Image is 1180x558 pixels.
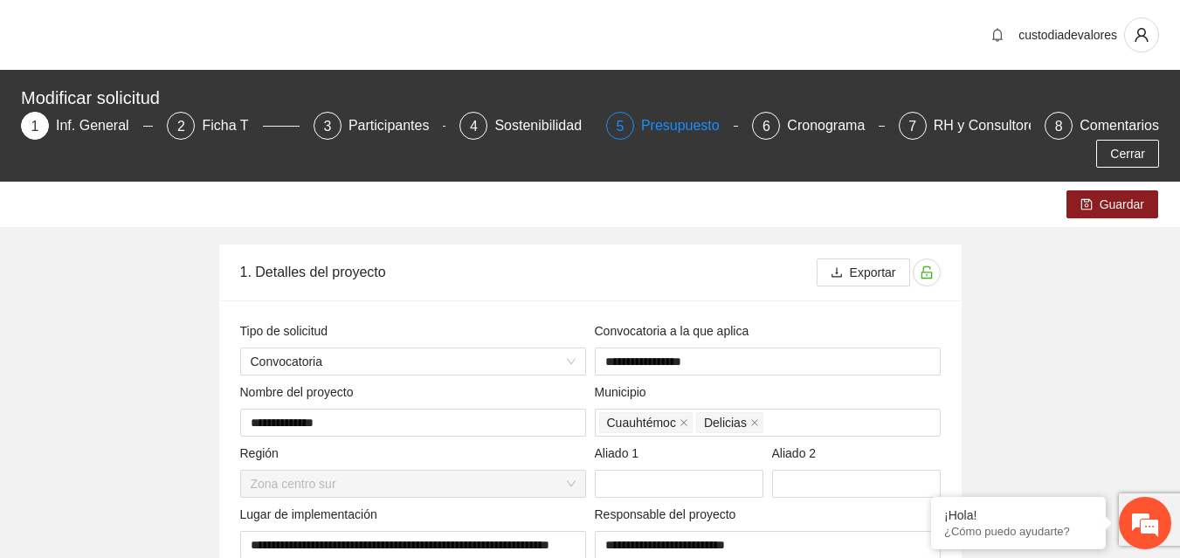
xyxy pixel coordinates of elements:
p: ¿Cómo puedo ayudarte? [944,525,1093,538]
span: Delicias [704,413,747,432]
div: Inf. General [56,112,143,140]
span: download [831,266,843,280]
span: save [1080,198,1093,212]
div: 1. Detalles del proyecto [240,247,817,297]
div: ¡Hola! [944,508,1093,522]
div: Chatee con nosotros ahora [91,89,293,112]
button: Cerrar [1096,140,1159,168]
div: Cronograma [787,112,879,140]
div: Ficha T [202,112,262,140]
span: Cuauhtémoc [599,412,693,433]
div: 5Presupuesto [606,112,738,140]
span: Convocatoria [251,348,576,375]
div: Presupuesto [641,112,734,140]
div: Sostenibilidad [494,112,596,140]
button: downloadExportar [817,258,910,286]
div: 8Comentarios [1045,112,1159,140]
span: close [680,418,688,427]
span: unlock [914,265,940,279]
span: 8 [1055,119,1063,134]
span: Convocatoria a la que aplica [595,321,756,341]
div: 6Cronograma [752,112,884,140]
span: Tipo de solicitud [240,321,335,341]
div: Minimizar ventana de chat en vivo [286,9,328,51]
div: 1Inf. General [21,112,153,140]
div: Modificar solicitud [21,84,1149,112]
div: 7RH y Consultores [899,112,1031,140]
span: Delicias [696,412,763,433]
button: bell [983,21,1011,49]
button: saveGuardar [1066,190,1158,218]
span: 6 [763,119,770,134]
span: Aliado 2 [772,444,823,463]
span: Responsable del proyecto [595,505,743,524]
span: Estamos en línea. [101,181,241,357]
span: Zona centro sur [251,471,576,497]
div: 4Sostenibilidad [459,112,591,140]
div: Participantes [348,112,444,140]
span: 3 [323,119,331,134]
span: Región [240,444,286,463]
span: Guardar [1100,195,1144,214]
span: bell [984,28,1011,42]
button: user [1124,17,1159,52]
button: unlock [913,258,941,286]
span: Cuauhtémoc [607,413,676,432]
span: Lugar de implementación [240,505,384,524]
span: 4 [470,119,478,134]
span: Nombre del proyecto [240,382,361,402]
div: 3Participantes [314,112,445,140]
div: Comentarios [1080,112,1159,140]
span: Aliado 1 [595,444,645,463]
span: close [750,418,759,427]
span: 5 [616,119,624,134]
span: custodiadevalores [1018,28,1117,42]
span: 7 [908,119,916,134]
div: RH y Consultores [934,112,1057,140]
span: 2 [177,119,185,134]
span: Cerrar [1110,144,1145,163]
textarea: Escriba su mensaje y pulse “Intro” [9,372,333,433]
span: Exportar [850,263,896,282]
span: 1 [31,119,39,134]
span: Municipio [595,382,653,402]
div: 2Ficha T [167,112,299,140]
span: user [1125,27,1158,43]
